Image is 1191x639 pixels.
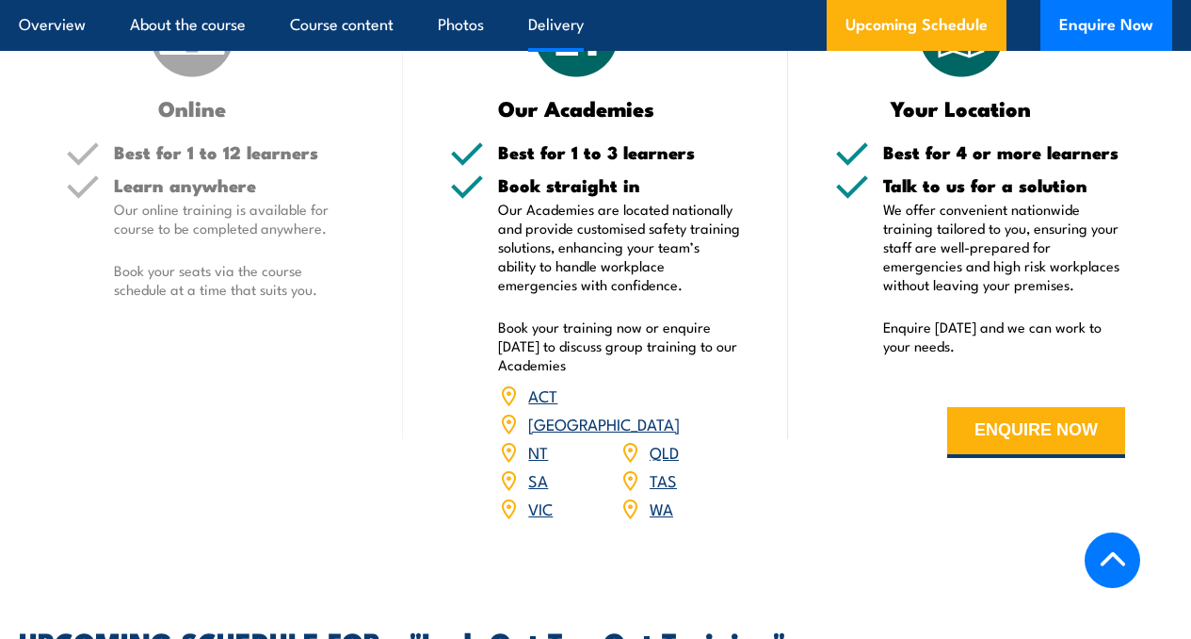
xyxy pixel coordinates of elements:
[114,261,356,299] p: Book your seats via the course schedule at a time that suits you.
[498,318,740,374] p: Book your training now or enquire [DATE] to discuss group training to our Academies
[498,176,740,194] h5: Book straight in
[650,440,679,463] a: QLD
[114,200,356,238] p: Our online training is available for course to be completed anywhere.
[528,440,548,463] a: NT
[883,200,1125,294] p: We offer convenient nationwide training tailored to you, ensuring your staff are well-prepared fo...
[947,407,1125,458] button: ENQUIRE NOW
[883,143,1125,161] h5: Best for 4 or more learners
[883,318,1125,355] p: Enquire [DATE] and we can work to your needs.
[498,200,740,294] p: Our Academies are located nationally and provide customised safety training solutions, enhancing ...
[883,176,1125,194] h5: Talk to us for a solution
[528,412,680,434] a: [GEOGRAPHIC_DATA]
[450,97,702,119] h3: Our Academies
[498,143,740,161] h5: Best for 1 to 3 learners
[528,384,557,406] a: ACT
[835,97,1087,119] h3: Your Location
[114,143,356,161] h5: Best for 1 to 12 learners
[114,176,356,194] h5: Learn anywhere
[650,497,673,519] a: WA
[528,497,553,519] a: VIC
[66,97,318,119] h3: Online
[650,468,677,491] a: TAS
[528,468,548,491] a: SA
